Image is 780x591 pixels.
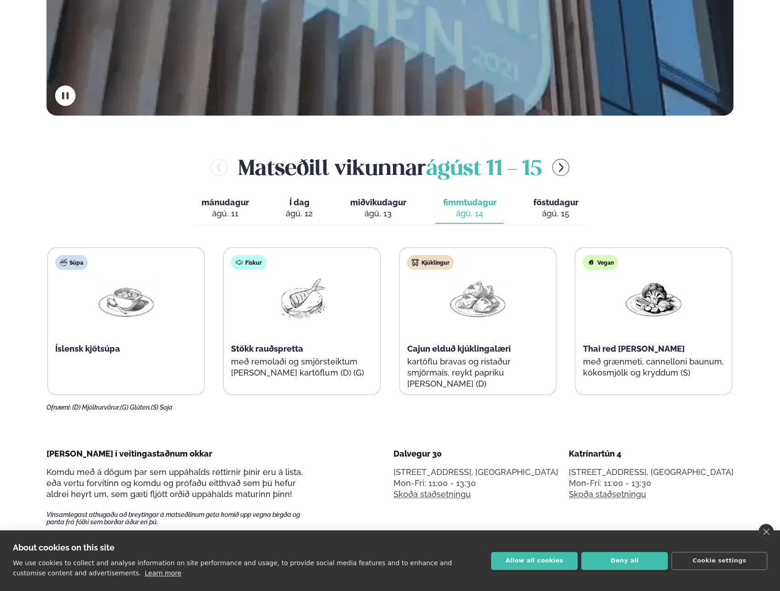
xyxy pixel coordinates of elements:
p: kartöflu bravas og ristaður smjörmaís, reykt papriku [PERSON_NAME] (D) [407,356,549,389]
a: Skoða staðsetningu [393,489,471,500]
div: ágú. 12 [286,208,313,219]
button: mánudagur ágú. 11 [194,193,256,224]
div: ágú. 13 [350,208,406,219]
span: miðvikudagur [350,197,406,207]
span: Komdu með á dögum þar sem uppáhalds réttirnir þínir eru á lista, eða vertu forvitinn og komdu og ... [46,467,303,499]
button: Deny all [581,552,668,570]
button: Cookie settings [671,552,767,570]
img: Soup.png [97,277,156,320]
div: Dalvegur 30 [393,448,558,459]
button: fimmtudagur ágú. 14 [435,193,503,224]
div: ágú. 15 [533,208,578,219]
img: Chicken-thighs.png [448,277,507,320]
strong: About cookies on this site [13,543,115,552]
div: Súpa [55,255,88,270]
div: Vegan [583,255,618,270]
p: með remolaði og smjörsteiktum [PERSON_NAME] kartöflum (D) (G) [231,356,373,378]
span: (G) Glúten, [120,404,151,411]
img: Vegan.svg [587,259,595,266]
div: Katrínartún 4 [569,448,734,459]
span: fimmtudagur [443,197,496,207]
button: Í dag ágú. 12 [278,193,320,224]
span: Í dag [286,197,313,208]
h2: Matseðill vikunnar [238,152,541,182]
p: We use cookies to collect and analyse information on site performance and usage, to provide socia... [13,559,452,577]
img: soup.svg [60,259,67,266]
button: miðvikudagur ágú. 13 [342,193,413,224]
img: fish.svg [236,259,243,266]
img: Vegan.png [624,277,683,320]
button: Allow all cookies [491,552,578,570]
span: Cajun elduð kjúklingalæri [407,344,510,353]
p: með grænmeti, cannelloni baunum, kókosmjólk og kryddum (S) [583,356,724,378]
span: föstudagur [533,197,578,207]
div: Kjúklingur [407,255,454,270]
span: ágúst 11 - 15 [426,159,541,180]
p: [STREET_ADDRESS], [GEOGRAPHIC_DATA] [393,467,558,478]
div: Mon-Fri: 11:00 - 13:30 [569,478,734,489]
div: Fiskur [231,255,266,270]
span: Vinsamlegast athugaðu að breytingar á matseðlinum geta komið upp vegna birgða og panta frá fólki ... [46,511,316,526]
span: [PERSON_NAME] í veitingastaðnum okkar [46,449,212,458]
span: Stökk rauðspretta [231,344,303,353]
p: [STREET_ADDRESS], [GEOGRAPHIC_DATA] [569,467,734,478]
img: Fish.png [272,277,331,320]
a: Skoða staðsetningu [569,489,646,500]
span: Thai red [PERSON_NAME] [583,344,684,353]
a: close [758,524,774,539]
span: Íslensk kjötsúpa [55,344,120,353]
div: ágú. 14 [443,208,496,219]
span: mánudagur [202,197,249,207]
div: ágú. 11 [202,208,249,219]
button: föstudagur ágú. 15 [526,193,585,224]
a: Learn more [144,569,181,577]
button: menu-btn-right [552,159,569,176]
span: Ofnæmi: [46,404,71,411]
span: (S) Soja [151,404,173,411]
span: (D) Mjólkurvörur, [72,404,120,411]
img: chicken.svg [411,259,419,266]
button: menu-btn-left [210,159,227,176]
div: Mon-Fri: 11:00 - 13:30 [393,478,558,489]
